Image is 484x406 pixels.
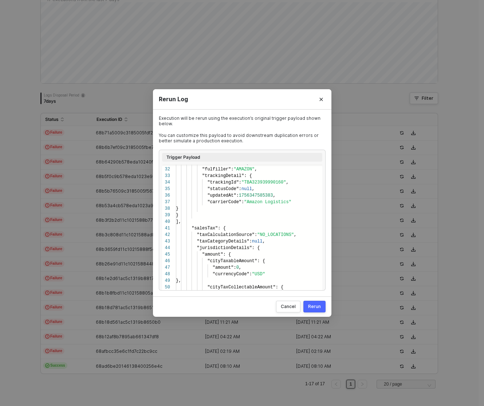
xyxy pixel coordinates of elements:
span: : [249,239,252,244]
span: ], [176,219,181,224]
span: , [294,232,296,237]
span: : { [223,252,231,257]
span: "NO_LOCATIONS" [257,232,294,237]
button: Close [311,89,331,110]
div: Rerun [308,304,321,310]
span: null [252,239,262,244]
span: : [231,167,233,172]
div: 49 [162,277,170,284]
span: "USD" [252,272,265,277]
span: "Amazon Logistics" [244,200,291,205]
span: , [255,167,257,172]
span: : { [275,285,283,290]
span: "amount" [202,252,223,257]
span: : [239,180,241,185]
span: "TBA323939990160" [241,180,286,185]
div: 50 [162,284,170,291]
span: "AMAZON" [233,167,255,172]
div: You can customize this payload to avoid downstream duplication errors or better simulate a produc... [159,133,326,144]
span: "updatedAt" [207,193,236,198]
div: Execution will be rerun using the execution’s original trigger payload shown below. [159,115,326,127]
div: 38 [162,205,170,212]
span: , [239,265,241,270]
div: 34 [162,179,170,186]
span: "fulfiller" [202,167,231,172]
span: : [239,186,241,192]
div: 32 [162,166,170,173]
span: "trackingDetail" [202,173,244,178]
div: Cancel [281,304,296,310]
span: : { [244,173,252,178]
span: : { [252,245,260,251]
span: "currencyCode" [212,272,249,277]
span: , [262,239,265,244]
div: 33 [162,173,170,179]
div: Trigger Payload [162,153,322,162]
div: 37 [162,199,170,205]
span: "salesTax" [192,226,218,231]
div: 39 [162,212,170,218]
span: } [176,206,178,211]
span: : { [257,259,265,264]
div: 42 [162,232,170,238]
span: null [241,186,252,192]
span: "jurisdictionDetails" [197,245,252,251]
span: "trackingId" [207,180,239,185]
div: 44 [162,245,170,251]
span: : [255,232,257,237]
div: 46 [162,258,170,264]
span: : [249,272,252,277]
span: : [241,200,244,205]
span: }, [176,278,181,283]
span: , [252,186,254,192]
div: Rerun Log [159,95,326,103]
div: 35 [162,186,170,192]
button: Rerun [303,301,326,312]
span: "taxCategoryDetails" [197,239,249,244]
div: 45 [162,251,170,258]
span: } [176,213,178,218]
span: : { [218,226,226,231]
span: "cityTaxCollectableAmount" [207,285,275,290]
span: 1756347585383 [239,193,273,198]
span: "statusCode" [207,186,239,192]
span: "carrierCode" [207,200,241,205]
span: , [286,180,288,185]
span: : [233,265,236,270]
div: 47 [162,264,170,271]
div: 43 [162,238,170,245]
div: 41 [162,225,170,232]
span: "cityTaxableAmount" [207,259,257,264]
div: 36 [162,192,170,199]
button: Cancel [276,301,300,312]
span: "amount" [212,265,233,270]
span: "taxCalculationSource" [197,232,254,237]
div: 48 [162,271,170,277]
span: 0 [236,265,239,270]
span: : [236,193,239,198]
div: 40 [162,218,170,225]
span: , [273,193,275,198]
